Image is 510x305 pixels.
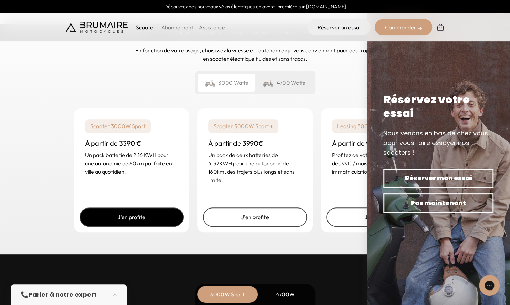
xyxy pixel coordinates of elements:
[208,119,278,133] p: Scooter 3000W Sport +
[199,24,225,31] a: Assistance
[161,24,194,31] a: Abonnement
[436,23,445,31] img: Panier
[307,19,371,35] a: Réserver un essai
[332,151,425,176] p: Profitez de votre scooter Brumaire dès 99€ / mois avec maintenance, immatriculation et livraison ...
[255,74,313,92] div: 4700 Watts
[66,22,128,33] img: Brumaire Motocycles
[332,139,425,148] h3: À partir de 99€ / mois
[375,19,432,35] div: Commander
[208,139,302,148] h3: À partir de 3990€
[198,74,255,92] div: 3000 Watts
[85,119,151,133] p: Scooter 3000W Sport
[418,26,422,30] img: right-arrow-2.png
[200,286,255,303] div: 3000W Sport
[208,151,302,184] p: Un pack de deux batteries de 4.32KWH pour une autonomie de 160km, des trajets plus longs et sans ...
[258,286,313,303] div: 4700W
[85,139,178,148] h3: À partir de 3390 €
[203,207,307,227] a: J'en profite
[135,46,376,63] p: En fonction de votre usage, choisissez la vitesse et l'autonomie qui vous conviennent pour des tr...
[476,273,503,298] iframe: Gorgias live chat messenger
[80,207,184,227] a: J'en profite
[326,207,431,227] a: J'en profite
[332,119,397,133] p: Leasing 3000W Sport
[85,151,178,176] p: Un pack batterie de 2.16 KWH pour une autonomie de 80km parfaite en ville au quotidien.
[136,23,156,31] p: Scooter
